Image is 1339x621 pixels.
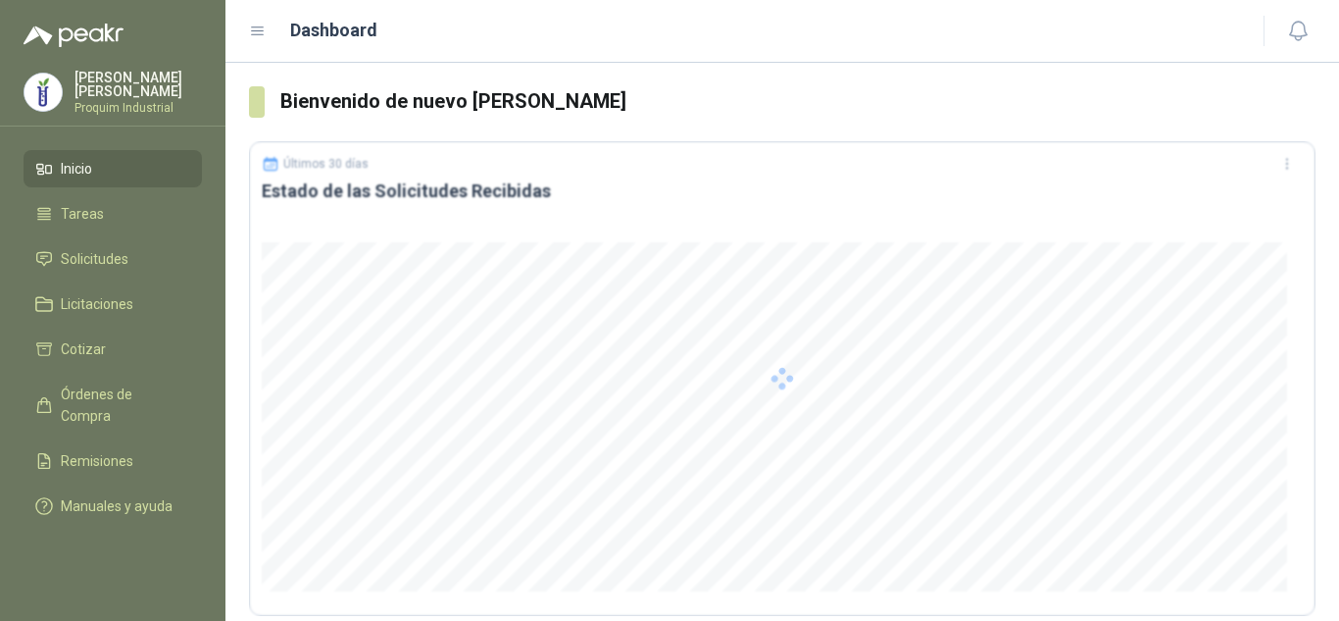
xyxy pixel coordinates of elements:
[61,495,173,517] span: Manuales y ayuda
[24,285,202,323] a: Licitaciones
[61,158,92,180] span: Inicio
[24,376,202,435] a: Órdenes de Compra
[24,150,202,187] a: Inicio
[61,384,183,427] span: Órdenes de Compra
[61,203,104,225] span: Tareas
[61,338,106,360] span: Cotizar
[61,293,133,315] span: Licitaciones
[61,248,128,270] span: Solicitudes
[74,71,202,98] p: [PERSON_NAME] [PERSON_NAME]
[61,450,133,472] span: Remisiones
[24,195,202,233] a: Tareas
[24,240,202,278] a: Solicitudes
[280,86,1315,117] h3: Bienvenido de nuevo [PERSON_NAME]
[24,331,202,368] a: Cotizar
[74,102,202,114] p: Proquim Industrial
[24,488,202,525] a: Manuales y ayuda
[25,74,62,111] img: Company Logo
[24,442,202,480] a: Remisiones
[24,24,124,47] img: Logo peakr
[290,17,377,44] h1: Dashboard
